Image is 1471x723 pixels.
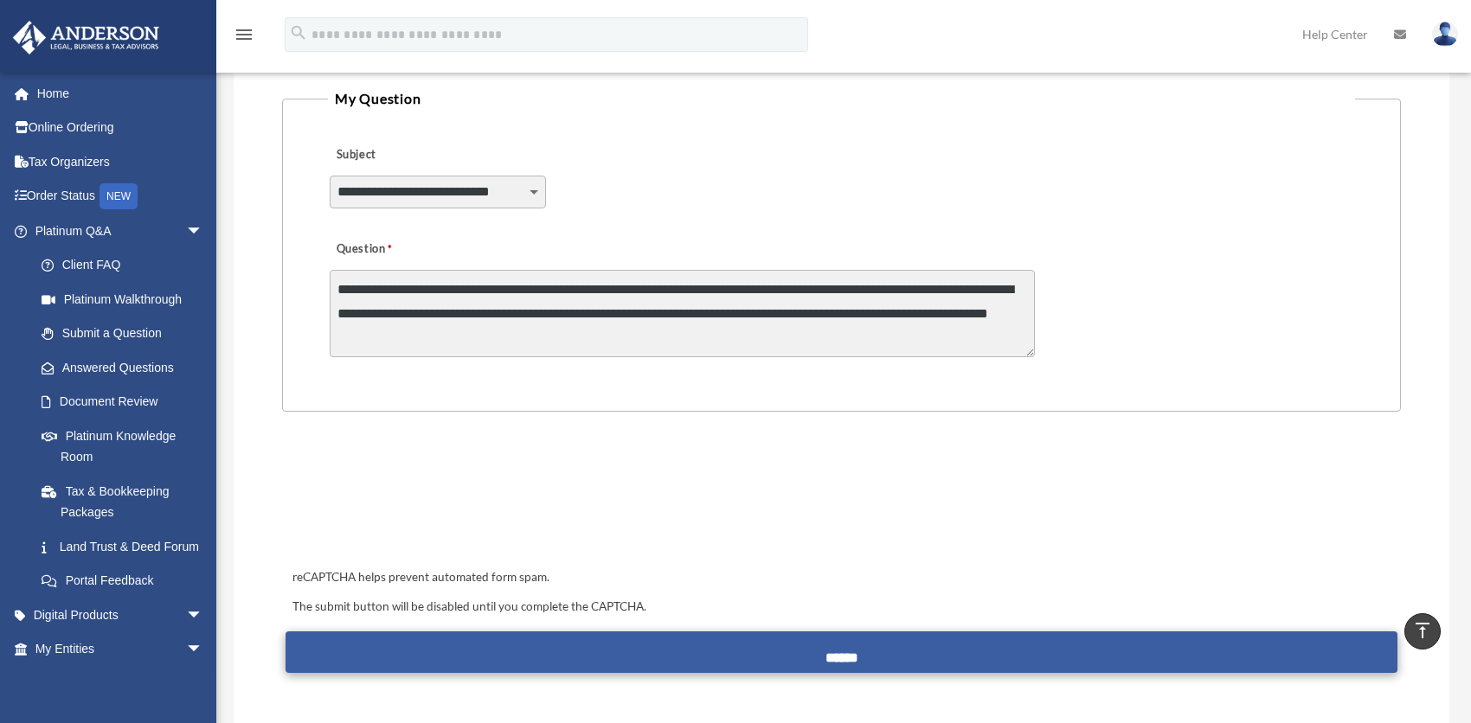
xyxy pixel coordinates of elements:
[12,214,229,248] a: Platinum Q&Aarrow_drop_down
[186,598,221,633] span: arrow_drop_down
[234,30,254,45] a: menu
[330,144,494,168] label: Subject
[12,76,229,111] a: Home
[12,598,229,632] a: Digital Productsarrow_drop_down
[186,632,221,668] span: arrow_drop_down
[286,567,1397,588] div: reCAPTCHA helps prevent automated form spam.
[24,385,229,419] a: Document Review
[12,179,229,214] a: Order StatusNEW
[12,111,229,145] a: Online Ordering
[1412,620,1433,641] i: vertical_align_top
[24,419,229,474] a: Platinum Knowledge Room
[328,86,1355,111] legend: My Question
[12,632,229,667] a: My Entitiesarrow_drop_down
[24,474,229,529] a: Tax & Bookkeeping Packages
[24,282,229,317] a: Platinum Walkthrough
[24,248,229,283] a: Client FAQ
[287,465,550,533] iframe: reCAPTCHA
[186,214,221,249] span: arrow_drop_down
[100,183,138,209] div: NEW
[12,144,229,179] a: Tax Organizers
[1432,22,1458,47] img: User Pic
[289,23,308,42] i: search
[1404,613,1441,649] a: vertical_align_top
[330,238,464,262] label: Question
[286,597,1397,617] div: The submit button will be disabled until you complete the CAPTCHA.
[24,564,229,598] a: Portal Feedback
[24,529,229,564] a: Land Trust & Deed Forum
[24,350,229,385] a: Answered Questions
[8,21,164,54] img: Anderson Advisors Platinum Portal
[24,317,221,351] a: Submit a Question
[234,24,254,45] i: menu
